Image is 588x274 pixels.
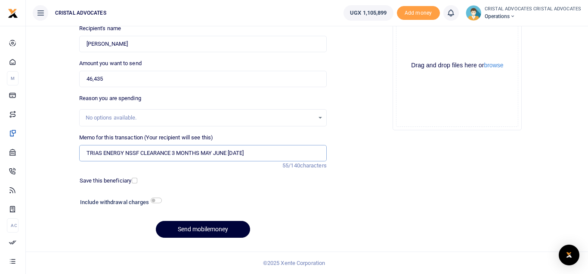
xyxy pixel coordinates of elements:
input: UGX [79,71,327,87]
div: Open Intercom Messenger [559,245,579,265]
label: Amount you want to send [79,59,142,68]
span: UGX 1,105,899 [350,9,387,17]
h6: Include withdrawal charges [80,199,158,206]
label: Save this beneficiary [80,176,131,185]
label: Reason you are spending [79,94,141,103]
a: profile-user CRISTAL ADVOCATES CRISTAL ADVOCATES Operations [466,5,582,21]
label: Recipient's name [79,24,121,33]
img: profile-user [466,5,481,21]
a: Add money [397,9,440,16]
span: Operations [485,13,582,20]
a: logo-small logo-large logo-large [8,9,18,16]
a: UGX 1,105,899 [344,5,393,21]
span: characters [300,162,327,169]
span: Add money [397,6,440,20]
input: Loading name... [79,36,327,52]
small: CRISTAL ADVOCATES CRISTAL ADVOCATES [485,6,582,13]
img: logo-small [8,8,18,19]
li: Wallet ballance [340,5,396,21]
button: browse [484,62,503,68]
li: Ac [7,218,19,233]
div: No options available. [86,113,314,122]
span: 55/140 [282,162,300,169]
button: Send mobilemoney [156,221,250,238]
li: Toup your wallet [397,6,440,20]
span: CRISTAL ADVOCATES [52,9,110,17]
li: M [7,71,19,85]
div: Drag and drop files here or [396,61,518,69]
input: Enter extra information [79,145,327,161]
label: Memo for this transaction (Your recipient will see this) [79,133,214,142]
div: File Uploader [393,1,522,130]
